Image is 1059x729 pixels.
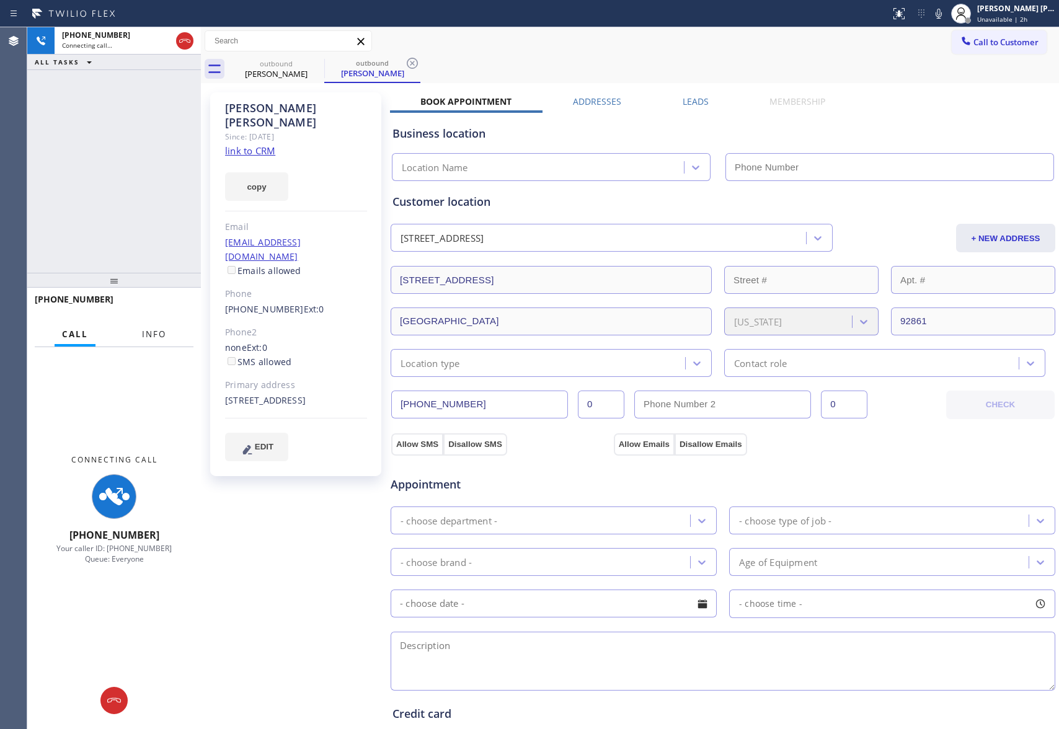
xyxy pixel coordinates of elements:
label: SMS allowed [225,356,291,368]
div: Location type [401,356,460,370]
input: Phone Number 2 [634,391,811,418]
span: Ext: 0 [304,303,324,315]
button: Info [135,322,174,347]
span: Your caller ID: [PHONE_NUMBER] Queue: Everyone [56,543,172,564]
div: [STREET_ADDRESS] [401,231,484,245]
button: Allow Emails [614,433,675,456]
div: Location Name [402,161,468,175]
div: Linda Inga [326,55,419,82]
input: City [391,307,712,335]
label: Book Appointment [420,95,512,107]
button: Allow SMS [391,433,443,456]
button: Call [55,322,95,347]
span: Ext: 0 [247,342,267,353]
div: [PERSON_NAME] [PERSON_NAME] [977,3,1055,14]
span: Info [142,329,166,340]
div: - choose brand - [401,555,472,569]
input: Phone Number [725,153,1054,181]
div: Phone [225,287,367,301]
button: Hang up [100,687,128,714]
span: [PHONE_NUMBER] [69,528,159,542]
div: [STREET_ADDRESS] [225,394,367,408]
span: ALL TASKS [35,58,79,66]
a: link to CRM [225,144,275,157]
span: - choose time - [739,598,802,609]
label: Membership [769,95,825,107]
div: Primary address [225,378,367,392]
input: Address [391,266,712,294]
input: Search [205,31,371,51]
span: Appointment [391,476,611,493]
button: Disallow SMS [443,433,507,456]
button: + NEW ADDRESS [956,224,1055,252]
input: Phone Number [391,391,568,418]
div: Business location [392,125,1053,142]
button: Call to Customer [952,30,1047,54]
span: Connecting Call [71,454,157,465]
button: Hang up [176,32,193,50]
label: Leads [683,95,709,107]
span: Connecting call… [62,41,112,50]
a: [EMAIL_ADDRESS][DOMAIN_NAME] [225,236,301,262]
input: Street # [724,266,879,294]
div: - choose type of job - [739,513,831,528]
button: Disallow Emails [675,433,747,456]
button: copy [225,172,288,201]
button: EDIT [225,433,288,461]
button: Mute [930,5,947,22]
div: [PERSON_NAME] [326,68,419,79]
input: SMS allowed [228,357,236,365]
span: Call [62,329,88,340]
a: [PHONE_NUMBER] [225,303,304,315]
button: CHECK [946,391,1055,419]
label: Addresses [573,95,621,107]
span: [PHONE_NUMBER] [62,30,130,40]
label: Emails allowed [225,265,301,276]
span: EDIT [255,442,273,451]
input: Ext. 2 [821,391,867,418]
span: Unavailable | 2h [977,15,1027,24]
div: Contact role [734,356,787,370]
div: outbound [229,59,323,68]
div: Phone2 [225,325,367,340]
div: Since: [DATE] [225,130,367,144]
div: outbound [326,58,419,68]
button: ALL TASKS [27,55,104,69]
input: ZIP [891,307,1055,335]
div: Linda Inga [229,55,323,83]
div: Email [225,220,367,234]
div: [PERSON_NAME] [229,68,323,79]
input: - choose date - [391,590,717,617]
span: [PHONE_NUMBER] [35,293,113,305]
input: Apt. # [891,266,1055,294]
span: Call to Customer [973,37,1039,48]
div: Age of Equipment [739,555,817,569]
div: [PERSON_NAME] [PERSON_NAME] [225,101,367,130]
div: Customer location [392,193,1053,210]
div: Credit card [392,705,1053,722]
input: Ext. [578,391,624,418]
div: none [225,341,367,369]
input: Emails allowed [228,266,236,274]
div: - choose department - [401,513,497,528]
